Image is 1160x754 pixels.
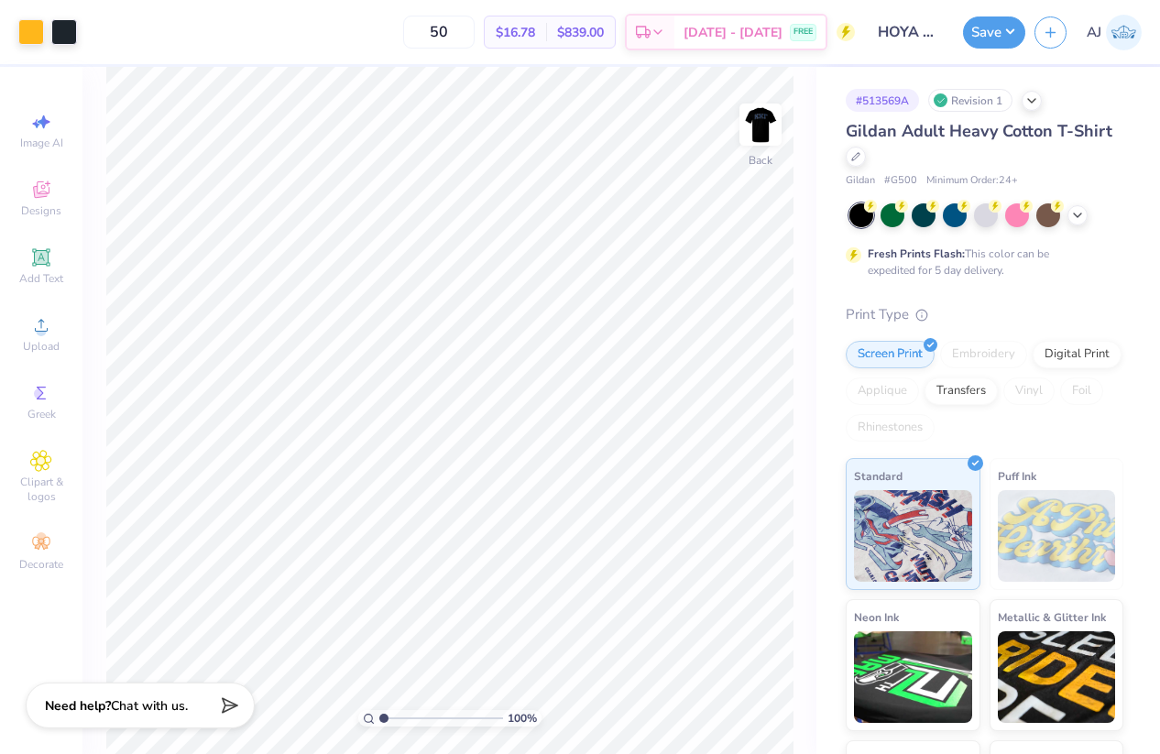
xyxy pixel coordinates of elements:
div: Digital Print [1033,341,1122,368]
div: Transfers [925,377,998,405]
span: Clipart & logos [9,475,73,504]
div: Rhinestones [846,414,935,442]
input: Untitled Design [864,14,954,50]
div: Embroidery [940,341,1027,368]
span: Greek [27,407,56,421]
div: Back [749,152,772,169]
input: – – [403,16,475,49]
span: Chat with us. [111,697,188,715]
span: Decorate [19,557,63,572]
img: Metallic & Glitter Ink [998,631,1116,723]
div: Screen Print [846,341,935,368]
span: Neon Ink [854,607,899,627]
img: Puff Ink [998,490,1116,582]
span: FREE [793,26,813,38]
span: $16.78 [496,23,535,42]
div: Vinyl [1003,377,1055,405]
span: # G500 [884,173,917,189]
div: This color can be expedited for 5 day delivery. [868,246,1093,279]
img: Armiel John Calzada [1106,15,1142,50]
span: Upload [23,339,60,354]
strong: Fresh Prints Flash: [868,246,965,261]
span: Standard [854,466,903,486]
span: Designs [21,203,61,218]
span: Minimum Order: 24 + [926,173,1018,189]
div: # 513569A [846,89,919,112]
span: $839.00 [557,23,604,42]
span: [DATE] - [DATE] [684,23,782,42]
div: Foil [1060,377,1103,405]
img: Standard [854,490,972,582]
button: Save [963,16,1025,49]
span: AJ [1087,22,1101,43]
strong: Need help? [45,697,111,715]
span: Add Text [19,271,63,286]
span: Puff Ink [998,466,1036,486]
span: Metallic & Glitter Ink [998,607,1106,627]
div: Print Type [846,304,1123,325]
span: Image AI [20,136,63,150]
div: Revision 1 [928,89,1012,112]
span: 100 % [508,710,537,727]
span: Gildan Adult Heavy Cotton T-Shirt [846,120,1112,142]
span: Gildan [846,173,875,189]
img: Back [742,106,779,143]
img: Neon Ink [854,631,972,723]
a: AJ [1087,15,1142,50]
div: Applique [846,377,919,405]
